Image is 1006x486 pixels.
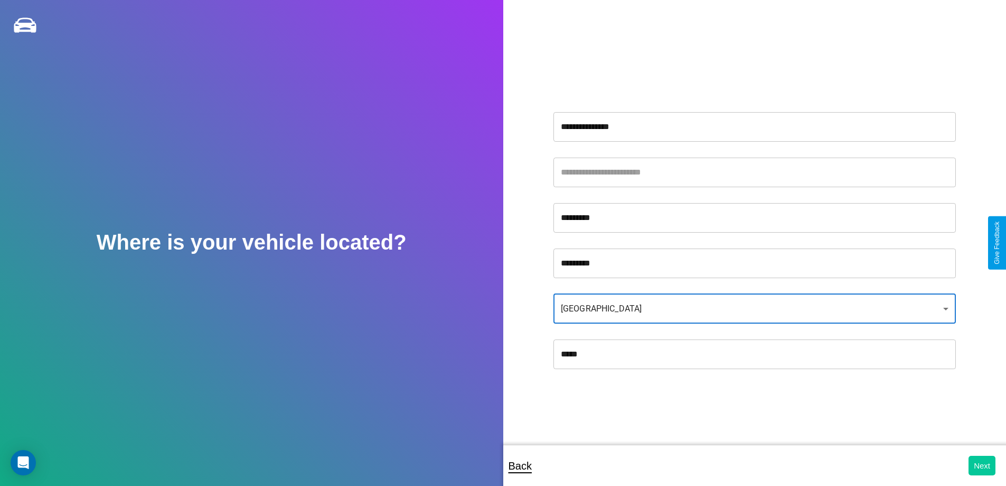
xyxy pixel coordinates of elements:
h2: Where is your vehicle located? [97,231,407,254]
div: Open Intercom Messenger [11,450,36,475]
p: Back [509,456,532,475]
div: [GEOGRAPHIC_DATA] [553,294,956,324]
button: Next [969,456,995,475]
div: Give Feedback [993,222,1001,264]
